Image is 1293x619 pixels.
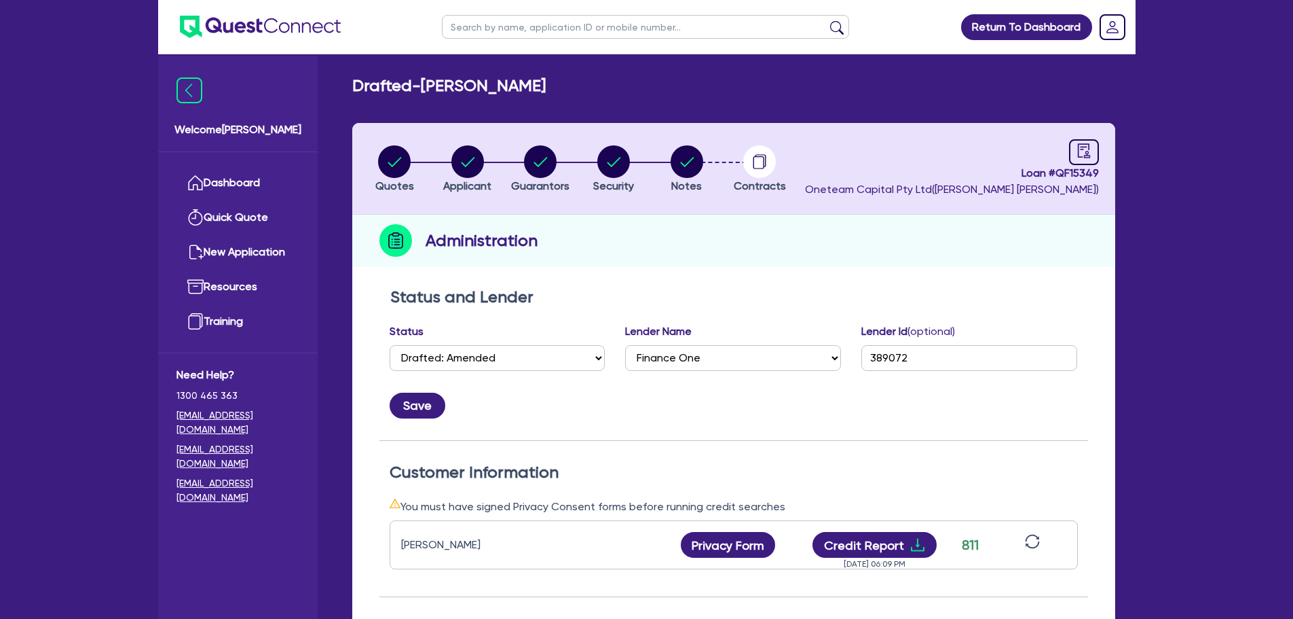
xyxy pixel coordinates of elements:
[443,179,491,192] span: Applicant
[733,145,787,195] button: Contracts
[443,145,492,195] button: Applicant
[401,537,571,553] div: [PERSON_NAME]
[187,209,204,226] img: quick-quote
[174,122,301,138] span: Welcome [PERSON_NAME]
[805,183,1099,196] span: Oneteam Capital Pty Ltd ( [PERSON_NAME] [PERSON_NAME] )
[176,270,299,304] a: Resources
[510,145,570,195] button: Guarantors
[670,145,704,195] button: Notes
[176,304,299,339] a: Training
[910,537,926,553] span: download
[1021,533,1044,557] button: sync
[390,323,424,340] label: Status
[1095,10,1130,45] a: Dropdown toggle
[390,463,1078,482] h2: Customer Information
[625,323,692,340] label: Lender Name
[954,535,988,555] div: 811
[187,244,204,260] img: new-application
[812,532,937,558] button: Credit Reportdownload
[176,77,202,103] img: icon-menu-close
[187,313,204,330] img: training
[379,224,412,257] img: step-icon
[176,166,299,200] a: Dashboard
[176,389,299,403] span: 1300 465 363
[375,179,414,192] span: Quotes
[176,442,299,471] a: [EMAIL_ADDRESS][DOMAIN_NAME]
[390,498,1078,515] div: You must have signed Privacy Consent forms before running credit searches
[593,179,634,192] span: Security
[180,16,341,38] img: quest-connect-logo-blue
[734,179,786,192] span: Contracts
[187,279,204,295] img: resources
[861,323,955,340] label: Lender Id
[390,393,445,419] button: Save
[442,15,849,39] input: Search by name, application ID or mobile number...
[176,235,299,270] a: New Application
[426,228,538,253] h2: Administration
[176,408,299,437] a: [EMAIL_ADDRESS][DOMAIN_NAME]
[511,179,569,192] span: Guarantors
[176,476,299,505] a: [EMAIL_ADDRESS][DOMAIN_NAME]
[176,200,299,235] a: Quick Quote
[1025,534,1040,549] span: sync
[375,145,415,195] button: Quotes
[805,165,1099,181] span: Loan # QF15349
[681,532,776,558] button: Privacy Form
[390,287,1077,307] h2: Status and Lender
[1076,143,1091,158] span: audit
[961,14,1092,40] a: Return To Dashboard
[671,179,702,192] span: Notes
[176,367,299,383] span: Need Help?
[907,325,955,338] span: (optional)
[593,145,635,195] button: Security
[352,76,546,96] h2: Drafted - [PERSON_NAME]
[390,498,400,509] span: warning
